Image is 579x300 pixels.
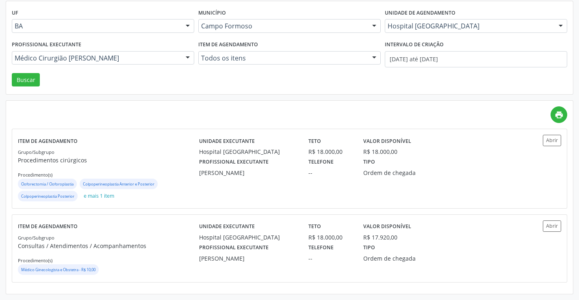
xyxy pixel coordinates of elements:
[363,220,411,233] label: Valor disponível
[21,194,74,199] small: Colpoperineoplastia Posterior
[199,135,255,147] label: Unidade executante
[308,254,352,263] div: --
[363,147,397,156] div: R$ 18.000,00
[18,257,52,263] small: Procedimento(s)
[308,135,321,147] label: Teto
[83,181,154,187] small: Colpoperineoplastia Anterior e Posterior
[308,242,334,254] label: Telefone
[555,110,564,119] i: print
[12,7,18,19] label: UF
[15,22,178,30] span: BA
[543,220,561,231] button: Abrir
[18,235,54,241] small: Grupo/Subgrupo
[363,168,434,177] div: Ordem de chegada
[18,149,54,155] small: Grupo/Subgrupo
[385,39,444,51] label: Intervalo de criação
[308,147,352,156] div: R$ 18.000,00
[363,254,434,263] div: Ordem de chegada
[199,254,297,263] div: [PERSON_NAME]
[18,135,78,147] label: Item de agendamento
[21,181,74,187] small: Ooforectomia / Ooforoplastia
[363,233,397,242] div: R$ 17.920,00
[308,220,321,233] label: Teto
[12,39,81,51] label: Profissional executante
[18,156,199,164] p: Procedimentos cirúrgicos
[363,135,411,147] label: Valor disponível
[199,156,269,168] label: Profissional executante
[18,172,52,178] small: Procedimento(s)
[199,242,269,254] label: Profissional executante
[199,168,297,177] div: [PERSON_NAME]
[199,220,255,233] label: Unidade executante
[15,54,178,62] span: Médico Cirurgião [PERSON_NAME]
[199,233,297,242] div: Hospital [GEOGRAPHIC_DATA]
[199,147,297,156] div: Hospital [GEOGRAPHIC_DATA]
[18,242,199,250] p: Consultas / Atendimentos / Acompanhamentos
[385,7,455,19] label: Unidade de agendamento
[80,191,117,202] button: e mais 1 item
[198,39,258,51] label: Item de agendamento
[308,156,334,168] label: Telefone
[363,242,375,254] label: Tipo
[201,54,364,62] span: Todos os itens
[543,135,561,146] button: Abrir
[385,51,567,67] input: Selecione um intervalo
[201,22,364,30] span: Campo Formoso
[18,220,78,233] label: Item de agendamento
[308,233,352,242] div: R$ 18.000,00
[363,156,375,168] label: Tipo
[308,168,352,177] div: --
[198,7,226,19] label: Município
[21,267,95,272] small: Médico Ginecologista e Obstetra - R$ 10,00
[551,106,567,123] a: print
[12,73,40,87] button: Buscar
[388,22,551,30] span: Hospital [GEOGRAPHIC_DATA]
